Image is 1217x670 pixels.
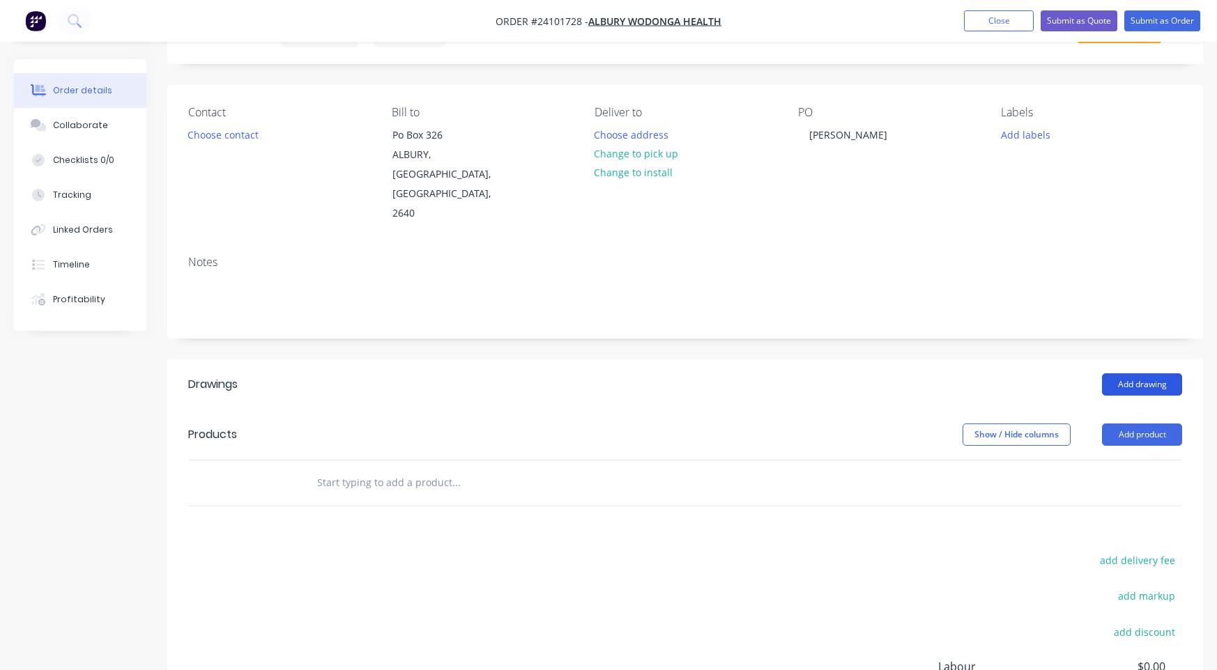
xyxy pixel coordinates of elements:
[798,106,979,119] div: PO
[1001,106,1182,119] div: Labels
[53,119,108,132] div: Collaborate
[181,125,266,143] button: Choose contact
[14,108,146,143] button: Collaborate
[188,106,369,119] div: Contact
[964,10,1034,31] button: Close
[595,106,776,119] div: Deliver to
[14,143,146,178] button: Checklists 0/0
[53,224,113,236] div: Linked Orders
[588,15,721,28] a: Albury Wodonga Health
[25,10,46,31] img: Factory
[14,73,146,108] button: Order details
[381,125,520,224] div: Po Box 326ALBURY, [GEOGRAPHIC_DATA], [GEOGRAPHIC_DATA], 2640
[14,282,146,317] button: Profitability
[392,125,508,145] div: Po Box 326
[1106,622,1182,641] button: add discount
[1041,10,1117,31] button: Submit as Quote
[1092,551,1182,570] button: add delivery fee
[587,125,676,143] button: Choose address
[496,15,588,28] span: Order #24101728 -
[53,258,90,271] div: Timeline
[14,212,146,247] button: Linked Orders
[53,293,105,306] div: Profitability
[587,144,686,163] button: Change to pick up
[53,189,91,201] div: Tracking
[798,125,898,145] div: [PERSON_NAME]
[316,469,595,497] input: Start typing to add a product...
[1102,423,1182,446] button: Add product
[993,125,1057,143] button: Add labels
[1110,586,1182,605] button: add markup
[1102,373,1182,396] button: Add drawing
[14,247,146,282] button: Timeline
[392,106,573,119] div: Bill to
[1124,10,1200,31] button: Submit as Order
[188,376,238,393] div: Drawings
[188,256,1182,269] div: Notes
[188,426,237,443] div: Products
[587,163,680,182] button: Change to install
[53,84,112,97] div: Order details
[53,154,114,166] div: Checklists 0/0
[392,145,508,223] div: ALBURY, [GEOGRAPHIC_DATA], [GEOGRAPHIC_DATA], 2640
[14,178,146,212] button: Tracking
[963,423,1071,446] button: Show / Hide columns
